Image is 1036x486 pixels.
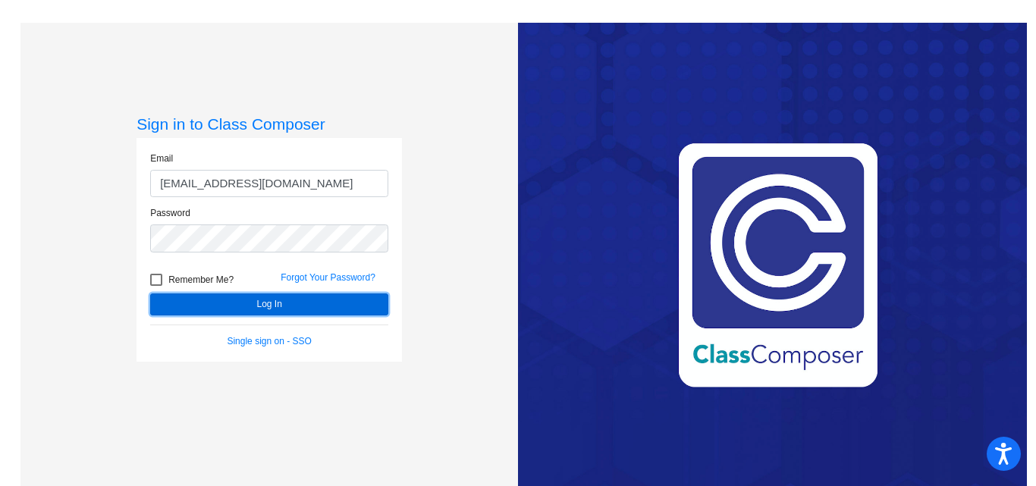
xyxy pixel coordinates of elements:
h3: Sign in to Class Composer [137,114,402,133]
a: Single sign on - SSO [227,336,311,346]
a: Forgot Your Password? [281,272,375,283]
span: Remember Me? [168,271,234,289]
button: Log In [150,293,388,315]
label: Password [150,206,190,220]
label: Email [150,152,173,165]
